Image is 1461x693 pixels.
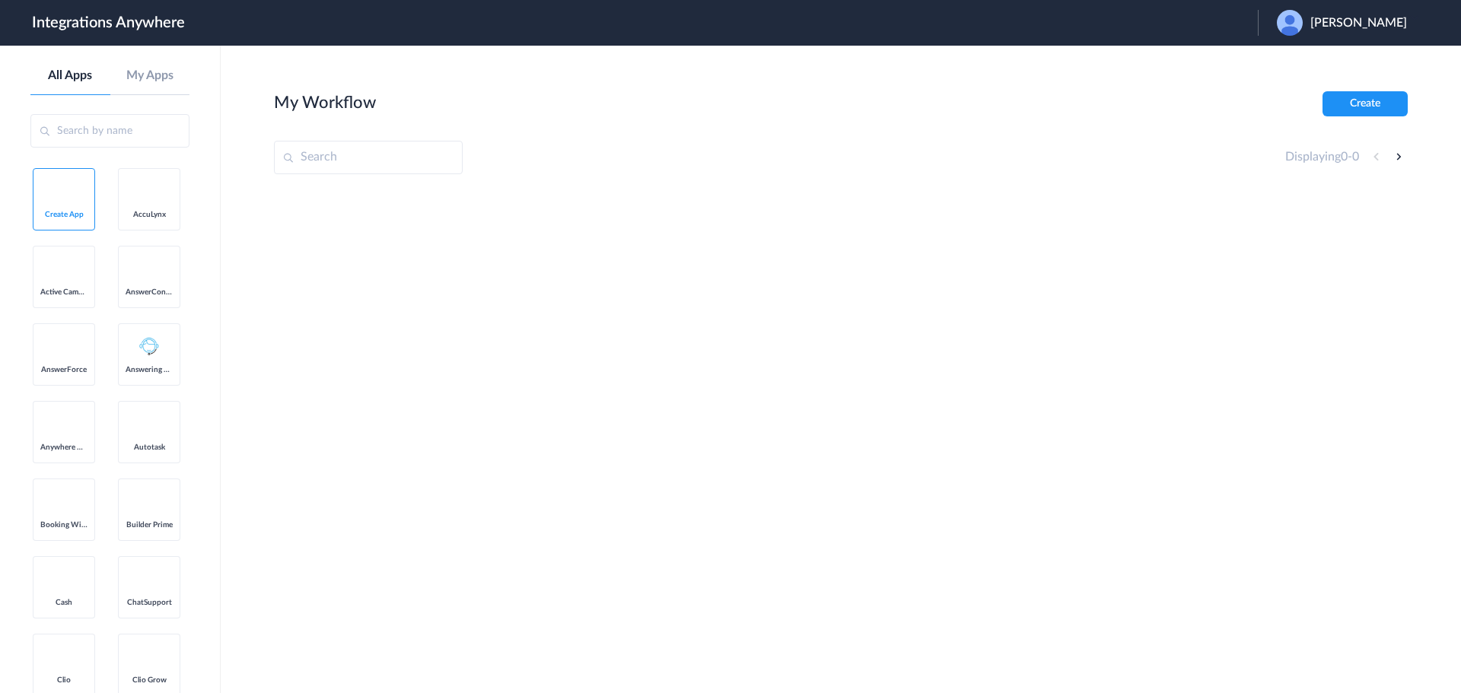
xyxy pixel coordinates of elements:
h1: Integrations Anywhere [32,14,185,32]
img: chatsupport-icon.svg [134,564,164,595]
img: af-app-logo.svg [49,332,79,362]
span: 0 [1341,151,1348,163]
input: Search by name [30,114,189,148]
span: Clio Grow [126,676,173,685]
img: Setmore_Logo.svg [49,488,79,516]
img: autotask.png [134,409,164,440]
span: Create App [40,210,88,219]
img: builder-prime-logo.svg [134,487,164,517]
span: Answering Service [126,365,173,374]
span: Builder Prime [126,520,173,529]
img: acculynx-logo.svg [134,176,164,207]
a: All Apps [30,68,110,83]
img: answerconnect-logo.svg [140,260,158,278]
img: aww.png [49,412,79,437]
span: Autotask [126,443,173,452]
span: Clio [40,676,88,685]
img: active-campaign-logo.svg [49,254,79,285]
h2: My Workflow [274,93,376,113]
span: Active Campaign [40,288,88,297]
span: AnswerConnect [126,288,173,297]
span: Anywhere Works [40,443,88,452]
span: AccuLynx [126,210,173,219]
img: add-icon.svg [57,185,71,199]
h4: Displaying - [1285,150,1359,164]
img: cash-logo.svg [55,571,74,589]
span: Cash [40,598,88,607]
img: Answering_service.png [134,332,164,362]
span: ChatSupport [126,598,173,607]
span: AnswerForce [40,365,88,374]
img: user.png [1277,10,1303,36]
span: 0 [1352,151,1359,163]
img: clio-logo.svg [55,648,73,666]
a: My Apps [110,68,190,83]
span: [PERSON_NAME] [1310,16,1407,30]
button: Create [1323,91,1408,116]
img: Clio.jpg [134,642,164,672]
span: Booking Widget [40,520,88,529]
input: Search [274,141,463,174]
